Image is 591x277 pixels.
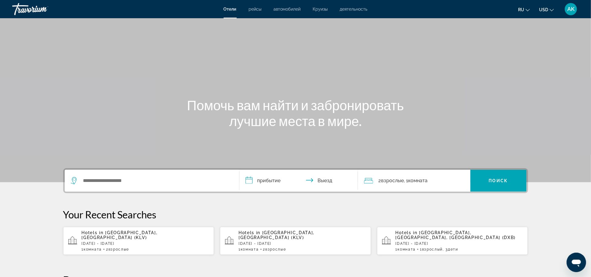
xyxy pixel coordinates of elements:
button: Check in and out dates [239,170,358,192]
div: Search widget [65,170,527,192]
button: Change currency [539,5,554,14]
span: ru [518,7,524,12]
a: Travorium [12,1,73,17]
span: Взрослые [265,247,286,251]
span: Hotels in [396,230,417,235]
span: Hotels in [82,230,104,235]
a: Круизы [313,7,328,12]
span: [GEOGRAPHIC_DATA], [GEOGRAPHIC_DATA] (KLV) [239,230,314,240]
span: 1 [420,247,443,251]
span: USD [539,7,548,12]
button: Travelers: 2 adults, 0 children [358,170,470,192]
h1: Помочь вам найти и забронировать лучшие места в мире. [182,97,410,129]
span: Дети [448,247,458,251]
span: Взрослый [422,247,443,251]
a: деятельность [340,7,368,12]
button: Hotels in [GEOGRAPHIC_DATA], [GEOGRAPHIC_DATA], [GEOGRAPHIC_DATA] (DXB)[DATE] - [DATE]1Комната1Вз... [377,227,528,255]
span: AK [567,6,575,12]
span: Комната [84,247,102,251]
a: Отели [224,7,237,12]
button: Hotels in [GEOGRAPHIC_DATA], [GEOGRAPHIC_DATA] (KLV)[DATE] - [DATE]1Комната2Взрослые [63,227,214,255]
span: Hotels in [239,230,260,235]
p: [DATE] - [DATE] [396,241,523,246]
p: [DATE] - [DATE] [82,241,209,246]
button: User Menu [563,3,579,15]
iframe: Кнопка запуска окна обмена сообщениями [567,253,586,272]
span: 1 [396,247,416,251]
span: Комната [408,178,428,183]
button: Поиск [470,170,527,192]
span: 1 [239,247,259,251]
span: [GEOGRAPHIC_DATA], [GEOGRAPHIC_DATA], [GEOGRAPHIC_DATA] (DXB) [396,230,516,240]
span: [GEOGRAPHIC_DATA], [GEOGRAPHIC_DATA] (KLV) [82,230,158,240]
span: Комната [241,247,259,251]
p: Your Recent Searches [63,208,528,221]
span: Комната [398,247,416,251]
span: 2 [379,176,404,185]
span: Поиск [489,178,508,183]
span: Взрослые [108,247,129,251]
span: , 1 [404,176,428,185]
span: Взрослые [381,178,404,183]
button: Change language [518,5,530,14]
p: [DATE] - [DATE] [239,241,366,246]
span: 2 [263,247,286,251]
a: автомобилей [274,7,301,12]
span: , 3 [443,247,458,251]
span: 2 [106,247,129,251]
a: рейсы [249,7,262,12]
button: Hotels in [GEOGRAPHIC_DATA], [GEOGRAPHIC_DATA] (KLV)[DATE] - [DATE]1Комната2Взрослые [220,227,371,255]
span: 1 [82,247,102,251]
